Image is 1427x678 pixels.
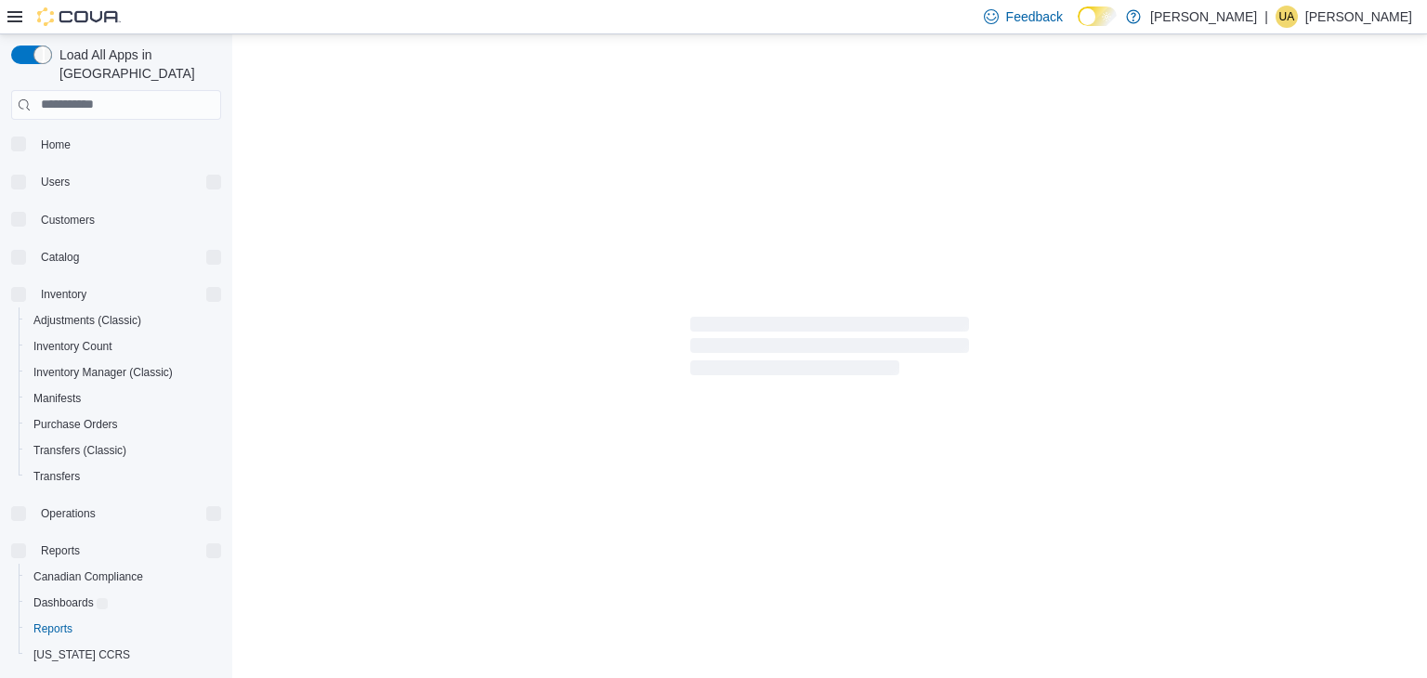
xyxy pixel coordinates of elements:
[19,359,229,385] button: Inventory Manager (Classic)
[19,616,229,642] button: Reports
[26,335,120,358] a: Inventory Count
[33,171,77,193] button: Users
[33,283,94,306] button: Inventory
[33,540,87,562] button: Reports
[33,283,221,306] span: Inventory
[33,313,141,328] span: Adjustments (Classic)
[33,502,103,525] button: Operations
[52,46,221,83] span: Load All Apps in [GEOGRAPHIC_DATA]
[26,566,151,588] a: Canadian Compliance
[26,465,87,488] a: Transfers
[26,592,115,614] a: Dashboards
[26,309,149,332] a: Adjustments (Classic)
[41,506,96,521] span: Operations
[1006,7,1063,26] span: Feedback
[26,644,221,666] span: Washington CCRS
[26,465,221,488] span: Transfers
[33,595,108,610] span: Dashboards
[26,361,221,384] span: Inventory Manager (Classic)
[33,417,118,432] span: Purchase Orders
[26,413,221,436] span: Purchase Orders
[19,307,229,333] button: Adjustments (Classic)
[1078,7,1117,26] input: Dark Mode
[690,320,969,380] span: Loading
[33,133,221,156] span: Home
[26,644,137,666] a: [US_STATE] CCRS
[19,463,229,489] button: Transfers
[26,592,221,614] span: Dashboards
[37,7,121,26] img: Cova
[1150,6,1257,28] p: [PERSON_NAME]
[26,618,221,640] span: Reports
[33,469,80,484] span: Transfers
[33,621,72,636] span: Reports
[26,309,221,332] span: Adjustments (Classic)
[33,502,221,525] span: Operations
[41,213,95,228] span: Customers
[33,391,81,406] span: Manifests
[26,387,88,410] a: Manifests
[19,642,229,668] button: [US_STATE] CCRS
[33,171,221,193] span: Users
[33,540,221,562] span: Reports
[19,385,229,411] button: Manifests
[33,209,102,231] a: Customers
[1305,6,1412,28] p: [PERSON_NAME]
[4,131,229,158] button: Home
[41,287,86,302] span: Inventory
[33,339,112,354] span: Inventory Count
[26,387,221,410] span: Manifests
[33,246,221,268] span: Catalog
[26,439,221,462] span: Transfers (Classic)
[26,413,125,436] a: Purchase Orders
[33,647,130,662] span: [US_STATE] CCRS
[19,437,229,463] button: Transfers (Classic)
[33,134,78,156] a: Home
[26,335,221,358] span: Inventory Count
[19,590,229,616] a: Dashboards
[26,618,80,640] a: Reports
[41,543,80,558] span: Reports
[19,564,229,590] button: Canadian Compliance
[4,501,229,527] button: Operations
[41,137,71,152] span: Home
[1279,6,1295,28] span: UA
[33,569,143,584] span: Canadian Compliance
[19,333,229,359] button: Inventory Count
[1264,6,1268,28] p: |
[26,566,221,588] span: Canadian Compliance
[33,208,221,231] span: Customers
[4,244,229,270] button: Catalog
[4,206,229,233] button: Customers
[4,281,229,307] button: Inventory
[4,169,229,195] button: Users
[19,411,229,437] button: Purchase Orders
[1276,6,1298,28] div: Usama Alhassani
[33,443,126,458] span: Transfers (Classic)
[33,246,86,268] button: Catalog
[26,439,134,462] a: Transfers (Classic)
[33,365,173,380] span: Inventory Manager (Classic)
[26,361,180,384] a: Inventory Manager (Classic)
[41,250,79,265] span: Catalog
[4,538,229,564] button: Reports
[41,175,70,189] span: Users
